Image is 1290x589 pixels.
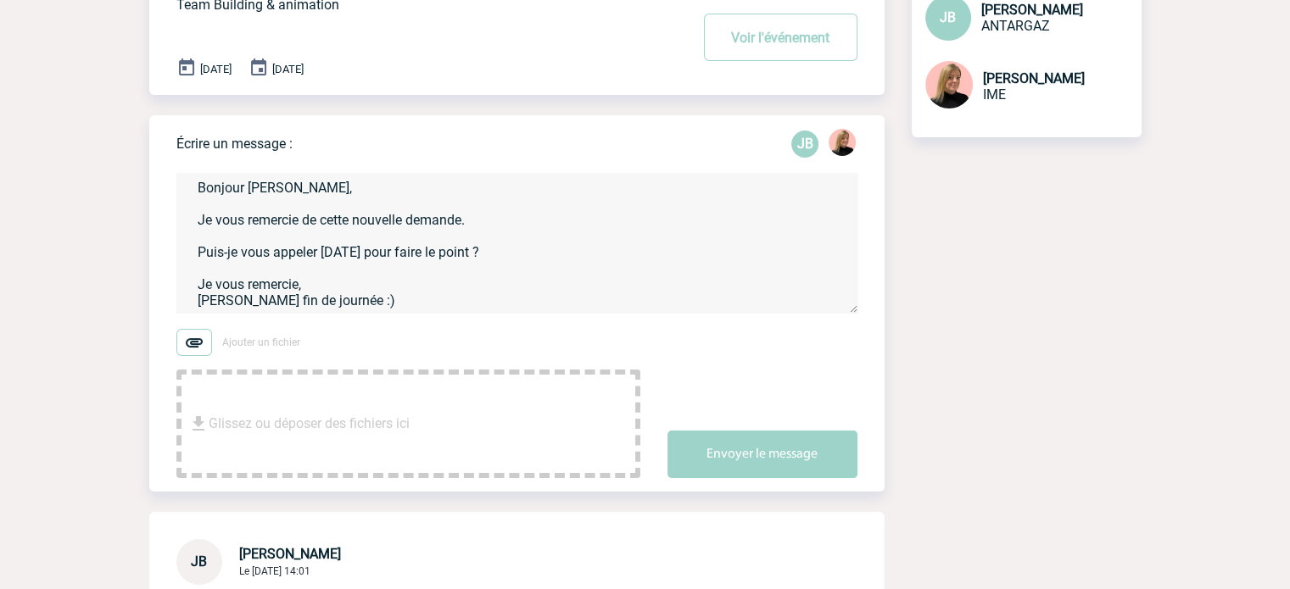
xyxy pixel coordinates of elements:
[200,63,232,75] span: [DATE]
[983,86,1006,103] span: IME
[981,18,1050,34] span: ANTARGAZ
[188,414,209,434] img: file_download.svg
[704,14,857,61] button: Voir l'événement
[940,9,956,25] span: JB
[791,131,818,158] p: JB
[981,2,1083,18] span: [PERSON_NAME]
[667,431,857,478] button: Envoyer le message
[925,61,973,108] img: 131233-0.png
[222,336,300,348] span: Ajouter un fichier
[829,129,856,156] img: 131233-0.png
[983,70,1085,86] span: [PERSON_NAME]
[239,546,341,562] span: [PERSON_NAME]
[272,63,304,75] span: [DATE]
[239,565,310,577] span: Le [DATE] 14:01
[191,553,207,570] span: JB
[176,136,293,152] p: Écrire un message :
[209,381,410,466] span: Glissez ou déposer des fichiers ici
[829,129,856,159] div: Estelle PERIOU
[791,131,818,158] div: Jérémy BIDAUT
